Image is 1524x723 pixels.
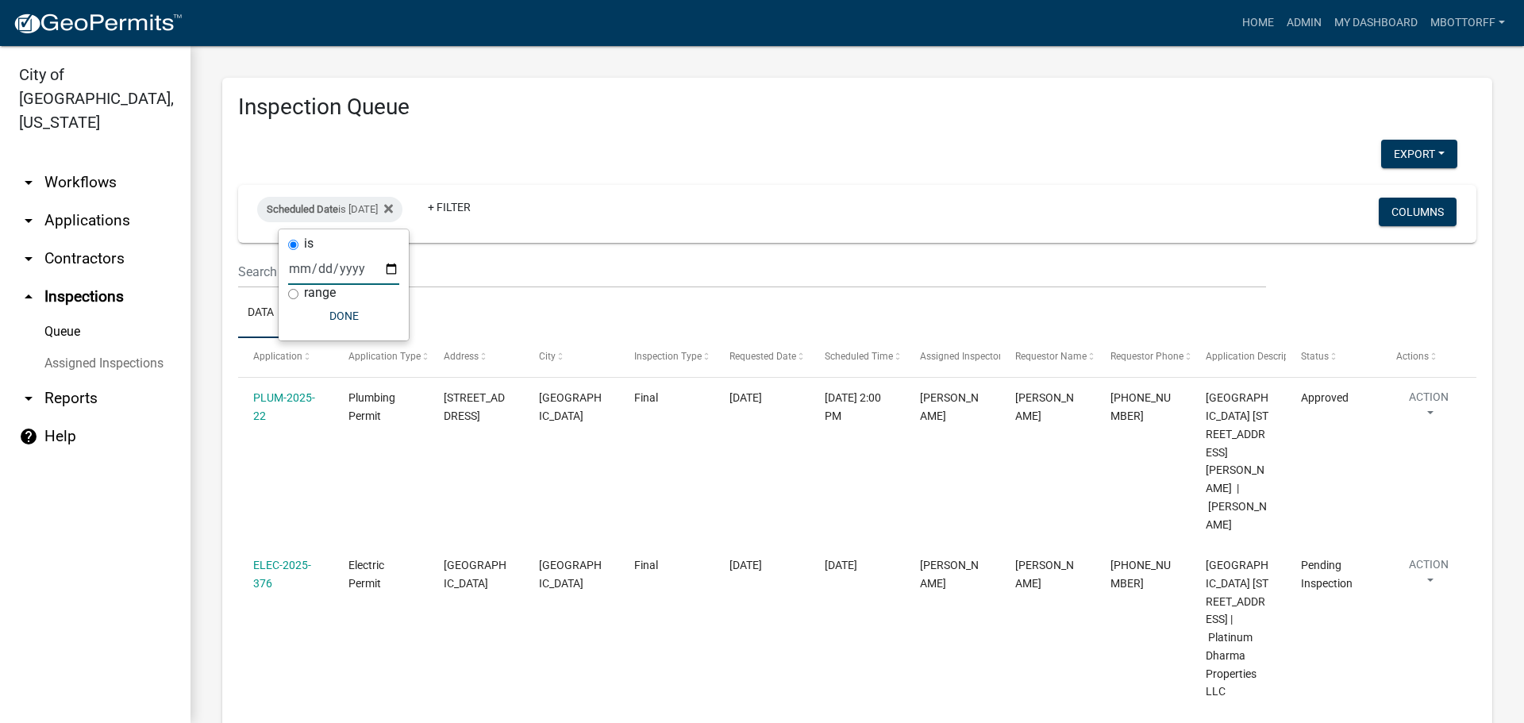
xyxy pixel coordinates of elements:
span: JEFFERSONVILLE [539,391,602,422]
span: Application Type [348,351,421,362]
datatable-header-cell: Status [1286,338,1381,376]
a: Home [1236,8,1280,38]
span: Application Description [1206,351,1306,362]
span: Mike Kruer [920,559,979,590]
datatable-header-cell: Requestor Name [1000,338,1095,376]
a: My Dashboard [1328,8,1424,38]
span: KEVIN DUPONT [1015,391,1074,422]
span: Pending Inspection [1301,559,1353,590]
span: City [539,351,556,362]
div: [DATE] 2:00 PM [825,389,890,425]
datatable-header-cell: Assigned Inspector [905,338,1000,376]
span: Scheduled Date [267,203,338,215]
div: is [DATE] [257,197,402,222]
datatable-header-cell: Requested Date [714,338,810,376]
a: PLUM-2025-22 [253,391,315,422]
button: Action [1396,389,1461,429]
datatable-header-cell: Address [429,338,524,376]
input: Search for inspections [238,256,1266,288]
span: 2513 UTICA PIKE [444,391,505,422]
span: Requested Date [729,351,796,362]
datatable-header-cell: Actions [1381,338,1476,376]
span: Approved [1301,391,1349,404]
span: 10/01/2025 [729,559,762,571]
span: 2513 UTICA PIKE 2513 Utica Pike | Hughes Katherine J [1206,391,1268,530]
a: + Filter [415,193,483,221]
a: Data [238,288,283,339]
span: Application [253,351,302,362]
span: Requestor Name [1015,351,1087,362]
a: ELEC-2025-376 [253,559,311,590]
span: 428 WATT STREET [444,559,506,590]
div: [DATE] [825,556,890,575]
span: 428 WATT STREET 426-428 Watt Street | Platinum Dharma Properties LLC [1206,559,1268,698]
datatable-header-cell: City [524,338,619,376]
h3: Inspection Queue [238,94,1476,121]
button: Columns [1379,198,1457,226]
a: Mbottorff [1424,8,1511,38]
datatable-header-cell: Application [238,338,333,376]
span: Final [634,559,658,571]
span: Final [634,391,658,404]
datatable-header-cell: Scheduled Time [810,338,905,376]
i: arrow_drop_up [19,287,38,306]
span: Inspection Type [634,351,702,362]
datatable-header-cell: Application Description [1191,338,1286,376]
a: Admin [1280,8,1328,38]
span: Harold Satterly [1015,559,1074,590]
span: 502-376-8347 [1110,391,1171,422]
span: 502-432-4598 [1110,559,1171,590]
span: Assigned Inspector [920,351,1002,362]
span: Scheduled Time [825,351,893,362]
i: arrow_drop_down [19,389,38,408]
label: range [304,287,336,299]
i: help [19,427,38,446]
datatable-header-cell: Inspection Type [619,338,714,376]
span: JEFFERSONVILLE [539,559,602,590]
span: Actions [1396,351,1429,362]
button: Export [1381,140,1457,168]
button: Done [288,302,399,330]
span: Requestor Phone [1110,351,1183,362]
i: arrow_drop_down [19,173,38,192]
span: Status [1301,351,1329,362]
datatable-header-cell: Application Type [333,338,429,376]
span: Electric Permit [348,559,384,590]
i: arrow_drop_down [19,249,38,268]
i: arrow_drop_down [19,211,38,230]
label: is [304,237,314,250]
span: Jeremy Ramsey [920,391,979,422]
span: Address [444,351,479,362]
datatable-header-cell: Requestor Phone [1095,338,1191,376]
span: 09/02/2025 [729,391,762,404]
button: Action [1396,556,1461,596]
span: Plumbing Permit [348,391,395,422]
